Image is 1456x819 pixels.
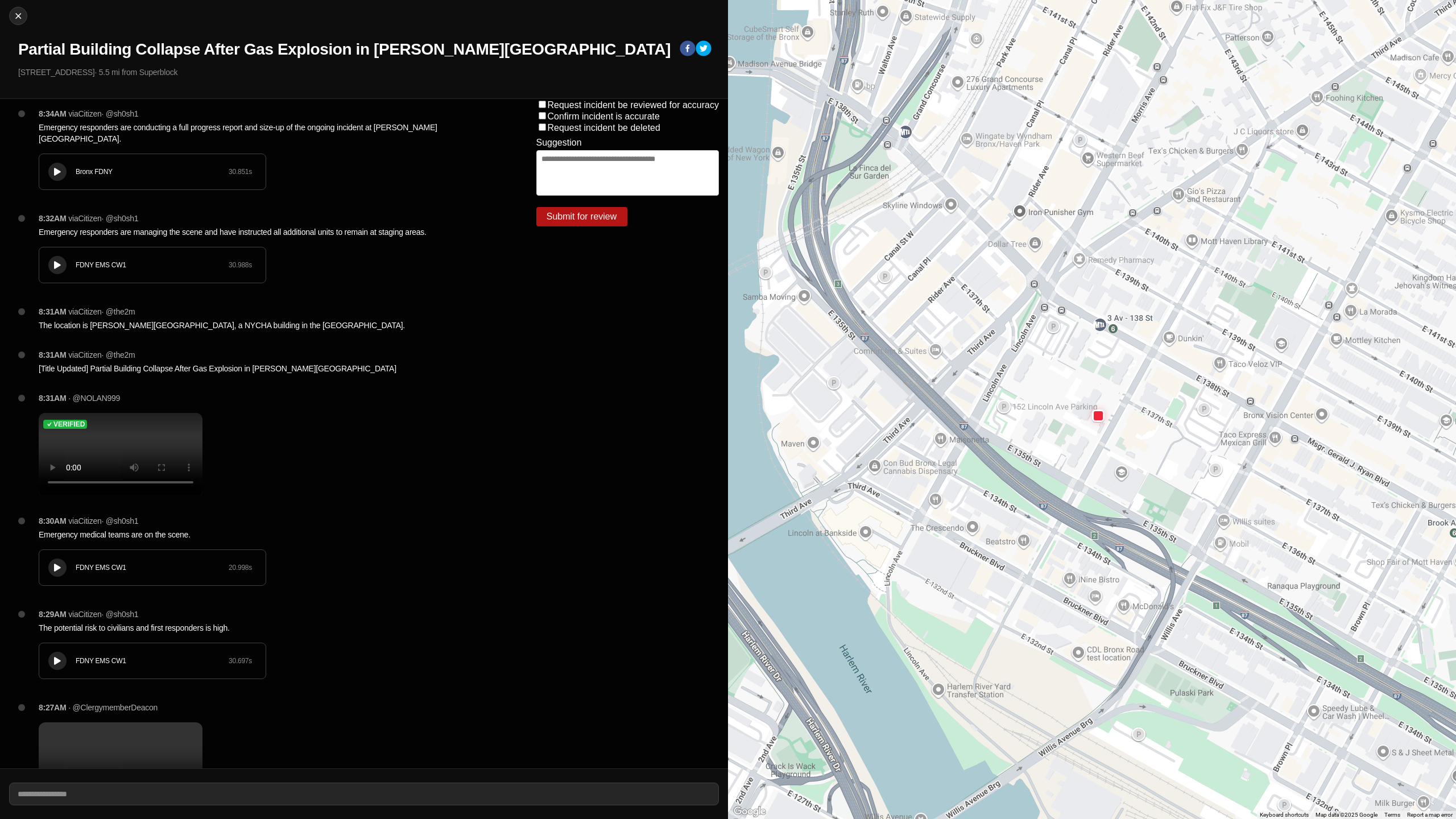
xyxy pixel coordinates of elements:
[68,392,120,404] p: · @NOLAN999
[68,349,135,361] p: via Citizen · @ the2m
[229,563,252,572] div: 20.998 s
[39,622,491,634] p: The potential risk to civilians and first responders is high.
[68,609,138,620] p: via Citizen · @ sh0sh1
[1316,812,1378,818] span: Map data ©2025 Google
[39,226,491,238] p: Emergency responders are managing the scene and have instructed all additional units to remain at...
[68,213,138,224] p: via Citizen · @ sh0sh1
[39,108,66,119] p: 8:34AM
[1407,812,1453,818] a: Report a map error
[76,656,229,665] div: FDNY EMS CW1
[548,100,719,110] label: Request incident be reviewed for accuracy
[39,320,491,331] p: The location is [PERSON_NAME][GEOGRAPHIC_DATA], a NYCHA building in the [GEOGRAPHIC_DATA].
[1384,812,1400,818] a: Terms (opens in new tab)
[39,609,66,620] p: 8:29AM
[1260,811,1309,819] button: Keyboard shortcuts
[39,306,66,317] p: 8:31AM
[731,804,768,819] img: Google
[45,420,53,428] img: check
[39,122,491,144] p: Emergency responders are conducting a full progress report and size-up of the ongoing incident at...
[536,138,582,148] label: Suggestion
[76,167,229,176] div: Bronx FDNY
[18,39,671,60] h1: Partial Building Collapse After Gas Explosion in [PERSON_NAME][GEOGRAPHIC_DATA]
[680,40,696,59] button: facebook
[68,306,135,317] p: via Citizen · @ the2m
[68,702,158,713] p: · @ClergymemberDeacon
[76,260,229,270] div: FDNY EMS CW1
[68,108,138,119] p: via Citizen · @ sh0sh1
[39,363,491,374] p: [Title Updated] Partial Building Collapse After Gas Explosion in [PERSON_NAME][GEOGRAPHIC_DATA]
[68,515,138,527] p: via Citizen · @ sh0sh1
[39,349,66,361] p: 8:31AM
[39,515,66,527] p: 8:30AM
[9,7,27,25] button: cancel
[13,10,24,22] img: cancel
[536,207,627,226] button: Submit for review
[548,123,660,133] label: Request incident be deleted
[696,40,712,59] button: twitter
[53,420,85,429] h5: Verified
[731,804,768,819] a: Open this area in Google Maps (opens a new window)
[39,213,66,224] p: 8:32AM
[229,260,252,270] div: 30.988 s
[229,167,252,176] div: 30.851 s
[39,529,491,540] p: Emergency medical teams are on the scene.
[39,702,66,713] p: 8:27AM
[39,392,66,404] p: 8:31AM
[229,656,252,665] div: 30.697 s
[18,67,719,78] p: [STREET_ADDRESS] · 5.5 mi from Superblock
[548,111,660,121] label: Confirm incident is accurate
[76,563,229,572] div: FDNY EMS CW1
